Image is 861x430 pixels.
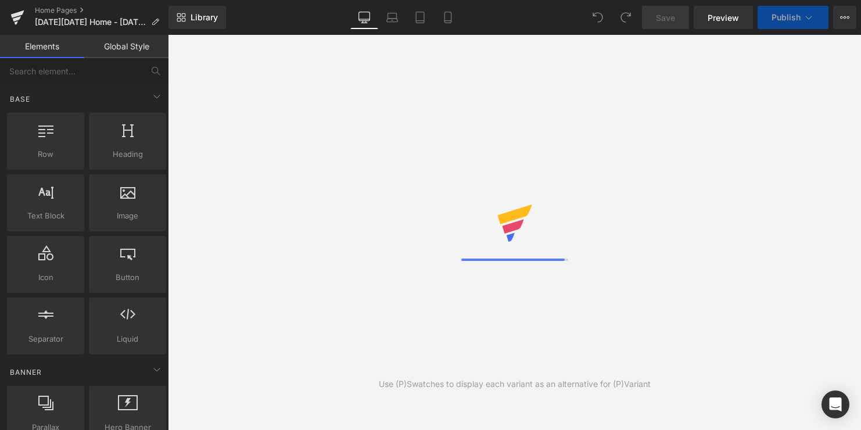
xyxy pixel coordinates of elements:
a: Tablet [406,6,434,29]
span: Preview [708,12,739,24]
span: Row [10,148,81,160]
span: Button [92,271,163,284]
div: Use (P)Swatches to display each variant as an alternative for (P)Variant [379,378,651,390]
button: Undo [586,6,609,29]
a: Preview [694,6,753,29]
span: Image [92,210,163,222]
a: Laptop [378,6,406,29]
span: Icon [10,271,81,284]
a: New Library [168,6,226,29]
span: Base [9,94,31,105]
a: Desktop [350,6,378,29]
a: Mobile [434,6,462,29]
button: More [833,6,856,29]
span: Liquid [92,333,163,345]
span: Banner [9,367,43,378]
span: Text Block [10,210,81,222]
span: Save [656,12,675,24]
span: Heading [92,148,163,160]
button: Redo [614,6,637,29]
a: Global Style [84,35,168,58]
div: Open Intercom Messenger [821,390,849,418]
a: Home Pages [35,6,168,15]
span: Separator [10,333,81,345]
span: Library [191,12,218,23]
button: Publish [758,6,828,29]
span: [DATE][DATE] Home - [DATE] 13:38:35 [35,17,146,27]
span: Publish [772,13,801,22]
